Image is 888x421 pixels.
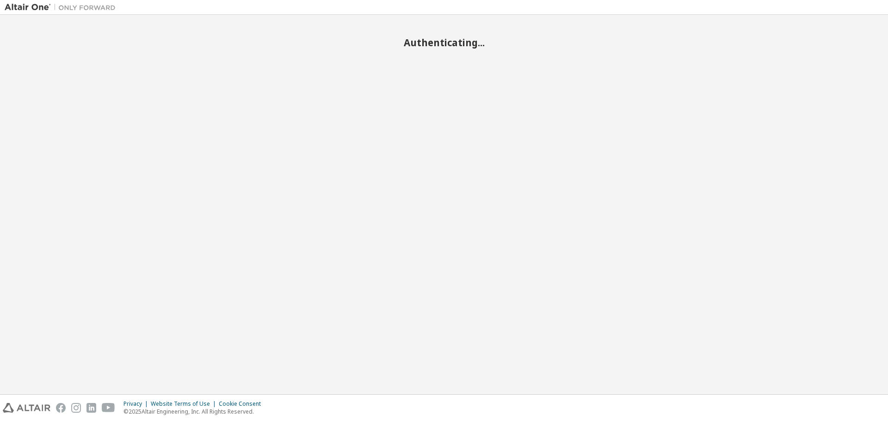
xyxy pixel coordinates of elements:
img: Altair One [5,3,120,12]
img: altair_logo.svg [3,403,50,413]
div: Privacy [123,400,151,408]
img: facebook.svg [56,403,66,413]
p: © 2025 Altair Engineering, Inc. All Rights Reserved. [123,408,266,415]
div: Cookie Consent [219,400,266,408]
img: instagram.svg [71,403,81,413]
img: youtube.svg [102,403,115,413]
div: Website Terms of Use [151,400,219,408]
img: linkedin.svg [86,403,96,413]
h2: Authenticating... [5,37,883,49]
